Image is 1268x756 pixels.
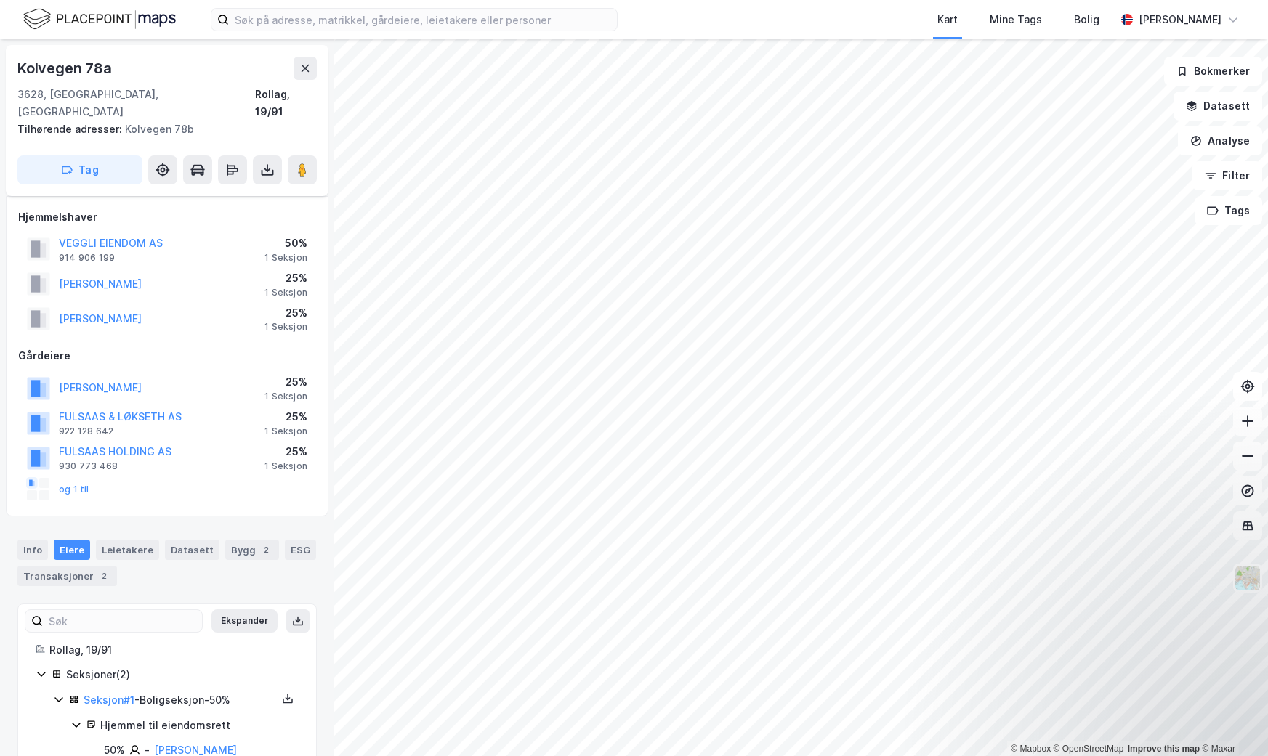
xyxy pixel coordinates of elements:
input: Søk [43,610,202,632]
div: Kolvegen 78b [17,121,305,138]
div: 3628, [GEOGRAPHIC_DATA], [GEOGRAPHIC_DATA] [17,86,255,121]
div: 1 Seksjon [264,391,307,402]
div: 25% [264,443,307,460]
div: Hjemmelshaver [18,208,316,226]
div: 1 Seksjon [264,426,307,437]
div: ESG [285,540,316,560]
div: - Boligseksjon - 50% [84,691,277,709]
div: Bolig [1074,11,1099,28]
a: OpenStreetMap [1054,744,1124,754]
button: Filter [1192,161,1262,190]
div: Mine Tags [990,11,1042,28]
div: 930 773 468 [59,460,118,472]
div: Kolvegen 78a [17,57,115,80]
button: Analyse [1178,126,1262,155]
div: 25% [264,304,307,322]
button: Tag [17,155,142,184]
div: 1 Seksjon [264,321,307,333]
div: 922 128 642 [59,426,113,437]
div: 2 [259,542,273,557]
div: [PERSON_NAME] [1139,11,1221,28]
a: Seksjon#1 [84,694,134,706]
div: 25% [264,373,307,391]
button: Datasett [1174,92,1262,121]
div: Transaksjoner [17,566,117,586]
button: Tags [1195,196,1262,225]
a: Improve this map [1128,744,1200,754]
img: logo.f888ab2527a4732fd821a326f86c7f29.svg [23,7,176,32]
button: Bokmerker [1164,57,1262,86]
img: Z [1234,564,1261,592]
div: Leietakere [96,540,159,560]
button: Ekspander [211,609,278,633]
a: Mapbox [1011,744,1051,754]
div: 50% [264,235,307,252]
span: Tilhørende adresser: [17,123,125,135]
div: Hjemmel til eiendomsrett [100,717,299,734]
div: 1 Seksjon [264,287,307,298]
div: 914 906 199 [59,252,115,264]
div: Rollag, 19/91 [255,86,317,121]
div: 2 [97,569,111,583]
input: Søk på adresse, matrikkel, gårdeiere, leietakere eller personer [229,9,617,31]
div: Seksjoner ( 2 ) [66,666,299,683]
div: 25% [264,269,307,287]
div: Eiere [54,540,90,560]
div: 1 Seksjon [264,460,307,472]
div: Datasett [165,540,219,560]
div: 25% [264,408,307,426]
div: Gårdeiere [18,347,316,365]
div: Kart [937,11,958,28]
div: Info [17,540,48,560]
div: Bygg [225,540,279,560]
div: 1 Seksjon [264,252,307,264]
div: Rollag, 19/91 [49,641,299,659]
a: [PERSON_NAME] [154,744,237,756]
